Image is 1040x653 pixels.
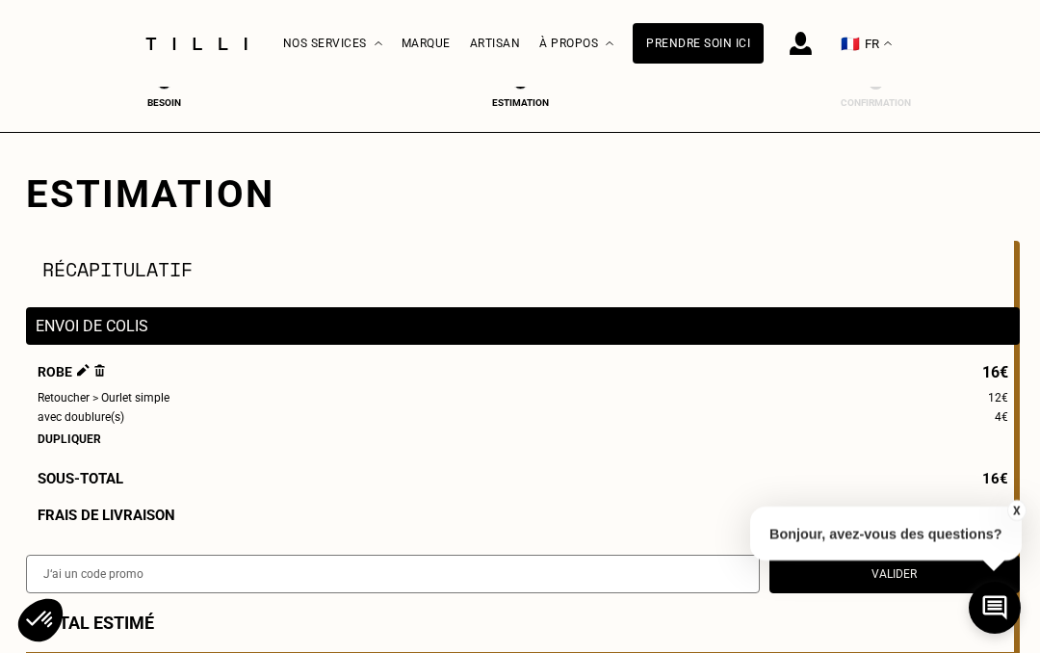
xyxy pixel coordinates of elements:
p: Envoi de colis [36,317,1010,335]
div: Total estimé [26,613,1020,633]
span: 4€ [995,409,1008,426]
span: Robe [38,364,105,380]
div: Dupliquer [38,432,1008,446]
a: Artisan [470,37,521,50]
span: 12€ [988,390,1008,406]
a: Prendre soin ici [633,23,764,64]
img: Éditer [77,364,90,377]
div: Sous-Total [26,470,1020,487]
span: 16€ [982,364,1008,380]
img: menu déroulant [884,41,892,46]
div: Besoin [126,97,203,108]
div: Confirmation [838,97,915,108]
img: Logo du service de couturière Tilli [139,38,254,50]
input: J‘ai un code promo [26,555,760,593]
div: Estimation [26,171,1014,217]
img: icône connexion [790,32,812,55]
button: 🇫🇷 FR [831,1,901,87]
a: Marque [402,37,451,50]
button: X [1006,500,1026,521]
div: Estimation [481,97,559,108]
img: Menu déroulant à propos [606,41,613,46]
img: Supprimer [94,364,105,377]
div: Nos services [283,1,382,87]
div: Frais de livraison [26,507,1020,524]
img: Menu déroulant [375,41,382,46]
span: avec doublure(s) [38,409,124,426]
span: Retoucher > Ourlet simple [38,390,169,406]
span: 🇫🇷 [841,35,860,53]
section: Récapitulatif [42,255,1020,283]
div: À propos [539,1,613,87]
p: Bonjour, avez-vous des questions? [750,507,1022,561]
span: 16€ [982,470,1008,487]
